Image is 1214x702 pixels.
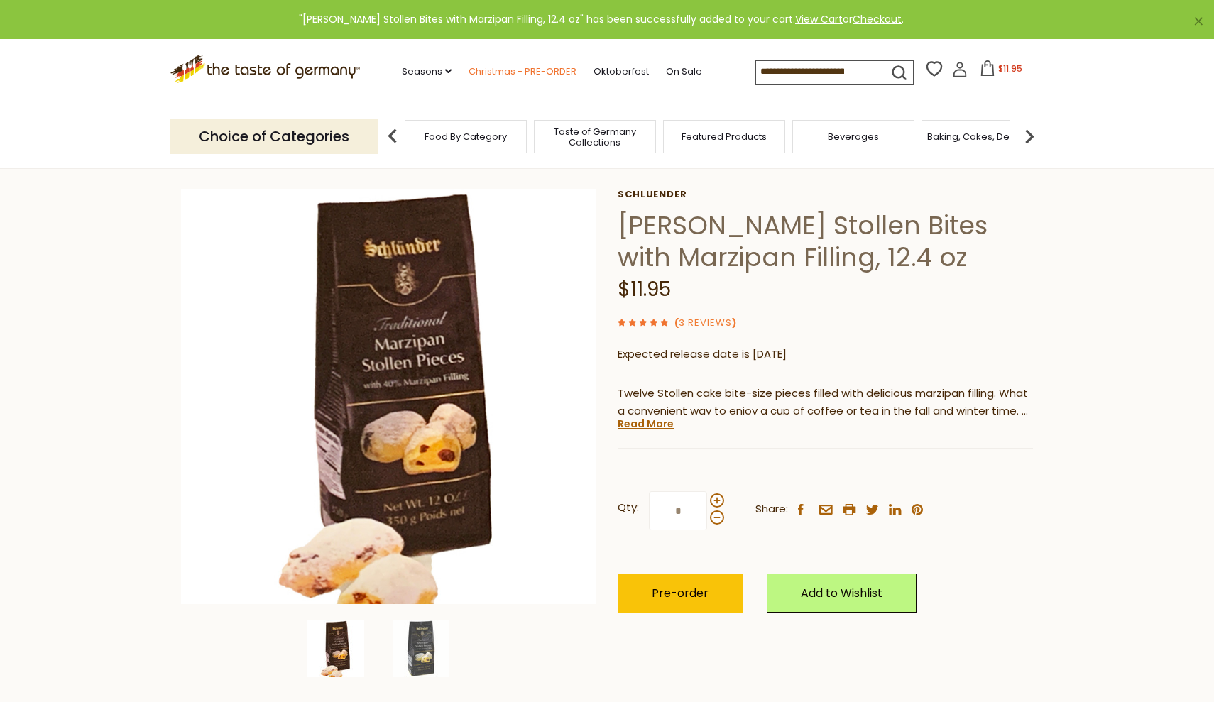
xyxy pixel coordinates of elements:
a: Food By Category [425,131,507,142]
a: Beverages [828,131,879,142]
img: Schluender Stollen Bites with Marzipan Filling, 12.4 oz [393,620,449,677]
p: Choice of Categories [170,119,378,154]
span: $11.95 [998,62,1022,75]
a: Baking, Cakes, Desserts [927,131,1037,142]
img: next arrow [1015,122,1044,150]
img: Schluender Stollen Bites with Marzipan Filling, 12.4 oz [181,189,596,604]
button: $11.95 [970,60,1031,82]
a: Taste of Germany Collections [538,126,652,148]
img: previous arrow [378,122,407,150]
a: Read More [618,417,674,431]
span: Share: [755,500,788,518]
a: Featured Products [682,131,767,142]
a: Schluender [618,189,1033,200]
span: ( ) [674,316,736,329]
img: Schluender Stollen Bites with Marzipan Filling, 12.4 oz [307,620,364,677]
a: Christmas - PRE-ORDER [469,64,576,79]
div: "[PERSON_NAME] Stollen Bites with Marzipan Filling, 12.4 oz" has been successfully added to your ... [11,11,1191,28]
a: Checkout [853,12,902,26]
p: Expected release date is [DATE] [618,346,1033,363]
a: Seasons [402,64,452,79]
a: Oktoberfest [594,64,649,79]
a: 3 Reviews [679,316,732,331]
input: Qty: [649,491,707,530]
a: × [1194,17,1203,26]
a: On Sale [666,64,702,79]
a: View Cart [795,12,843,26]
strong: Qty: [618,499,639,517]
p: Twelve Stollen cake bite-size pieces filled with delicious marzipan filling. What a convenient wa... [618,385,1033,420]
h1: [PERSON_NAME] Stollen Bites with Marzipan Filling, 12.4 oz [618,209,1033,273]
span: $11.95 [618,275,671,303]
a: Add to Wishlist [767,574,917,613]
button: Pre-order [618,574,743,613]
span: Pre-order [652,585,709,601]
